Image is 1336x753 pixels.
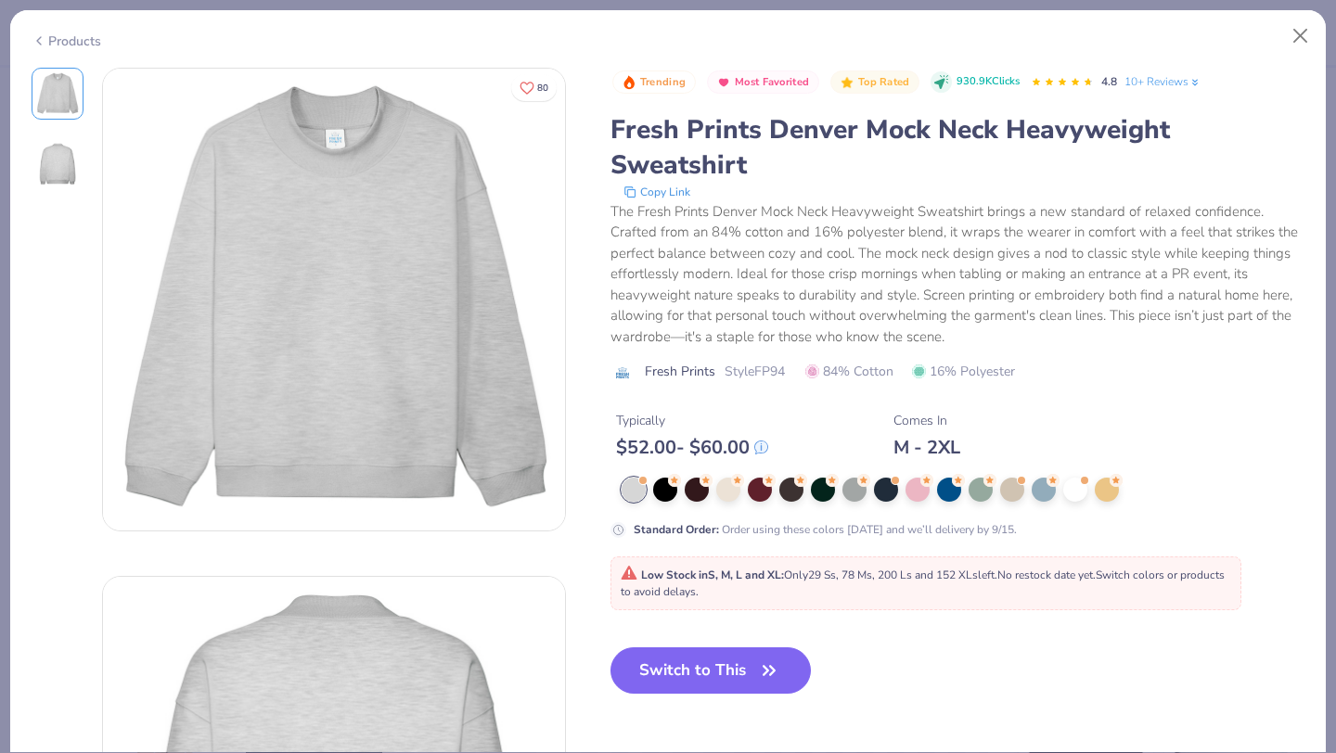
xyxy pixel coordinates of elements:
div: 4.8 Stars [1031,68,1094,97]
button: Badge Button [612,70,696,95]
div: Order using these colors [DATE] and we’ll delivery by 9/15. [634,521,1017,538]
div: Comes In [893,411,960,430]
span: Only 29 Ss, 78 Ms, 200 Ls and 152 XLs left. Switch colors or products to avoid delays. [621,568,1225,599]
span: Trending [640,77,686,87]
strong: Low Stock in S, M, L and XL : [641,568,784,582]
img: Most Favorited sort [716,75,731,90]
span: Style FP94 [725,362,785,381]
img: Trending sort [622,75,636,90]
div: The Fresh Prints Denver Mock Neck Heavyweight Sweatshirt brings a new standard of relaxed confide... [610,201,1305,348]
div: $ 52.00 - $ 60.00 [616,436,768,459]
button: Switch to This [610,647,812,694]
img: Top Rated sort [840,75,854,90]
span: 80 [537,83,548,93]
span: 16% Polyester [912,362,1015,381]
button: Close [1283,19,1318,54]
a: 10+ Reviews [1124,73,1201,90]
img: Front [103,69,565,530]
span: Top Rated [858,77,910,87]
button: copy to clipboard [618,183,696,201]
div: Typically [616,411,768,430]
span: 4.8 [1101,74,1117,89]
img: brand logo [610,365,636,380]
img: Back [35,142,80,186]
span: 84% Cotton [805,362,893,381]
img: Front [35,71,80,116]
span: 930.9K Clicks [957,74,1020,90]
button: Like [511,74,557,101]
button: Badge Button [830,70,919,95]
strong: Standard Order : [634,522,719,537]
div: Products [32,32,101,51]
span: Most Favorited [735,77,809,87]
span: No restock date yet. [997,568,1096,582]
button: Badge Button [707,70,819,95]
span: Fresh Prints [645,362,715,381]
div: Fresh Prints Denver Mock Neck Heavyweight Sweatshirt [610,112,1305,183]
div: M - 2XL [893,436,960,459]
